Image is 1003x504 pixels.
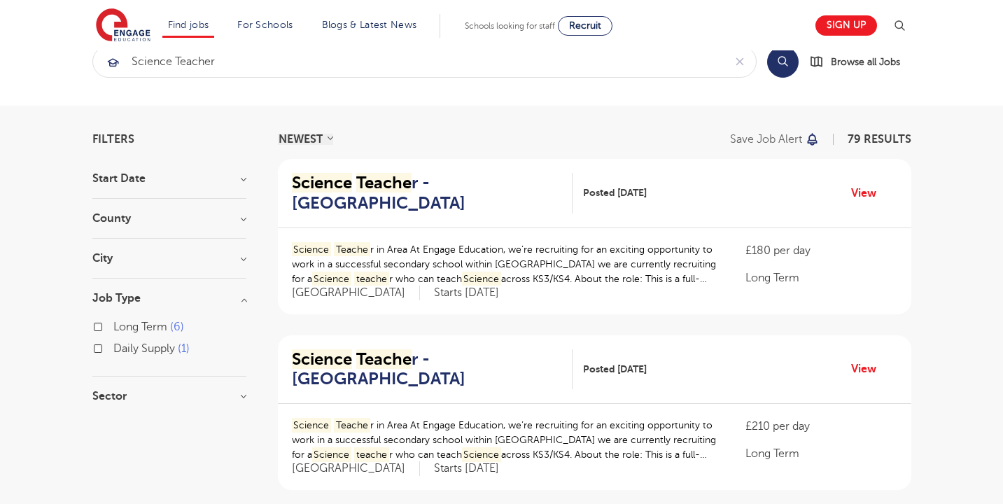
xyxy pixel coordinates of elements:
[465,21,555,31] span: Schools looking for staff
[851,360,887,378] a: View
[745,418,897,435] p: £210 per day
[93,46,724,77] input: Submit
[92,173,246,184] h3: Start Date
[292,349,561,390] h2: r - [GEOGRAPHIC_DATA]
[767,46,799,78] button: Search
[334,242,370,257] mark: Teache
[354,447,389,462] mark: teache
[434,461,499,476] p: Starts [DATE]
[92,45,757,78] div: Submit
[322,20,417,30] a: Blogs & Latest News
[113,321,167,333] span: Long Term
[113,321,122,330] input: Long Term 6
[583,362,647,377] span: Posted [DATE]
[434,286,499,300] p: Starts [DATE]
[831,54,900,70] span: Browse all Jobs
[292,242,718,286] p: r in Area At Engage Education, we’re recruiting for an exciting opportunity to work in a successf...
[92,253,246,264] h3: City
[92,134,134,145] span: Filters
[730,134,820,145] button: Save job alert
[730,134,802,145] p: Save job alert
[745,269,897,286] p: Long Term
[354,272,389,286] mark: teache
[292,418,332,433] mark: Science
[745,445,897,462] p: Long Term
[745,242,897,259] p: £180 per day
[312,272,352,286] mark: Science
[292,286,420,300] span: [GEOGRAPHIC_DATA]
[724,46,756,77] button: Clear
[815,15,877,36] a: Sign up
[583,185,647,200] span: Posted [DATE]
[312,447,352,462] mark: Science
[848,133,911,146] span: 79 RESULTS
[170,321,184,333] span: 6
[292,242,332,257] mark: Science
[92,293,246,304] h3: Job Type
[292,349,352,369] mark: Science
[292,349,573,390] a: Science Teacher - [GEOGRAPHIC_DATA]
[292,461,420,476] span: [GEOGRAPHIC_DATA]
[851,184,887,202] a: View
[92,213,246,224] h3: County
[334,418,370,433] mark: Teache
[558,16,612,36] a: Recruit
[356,349,412,369] mark: Teache
[810,54,911,70] a: Browse all Jobs
[113,342,175,355] span: Daily Supply
[292,173,573,213] a: Science Teacher - [GEOGRAPHIC_DATA]
[292,173,352,192] mark: Science
[237,20,293,30] a: For Schools
[92,391,246,402] h3: Sector
[96,8,150,43] img: Engage Education
[462,272,502,286] mark: Science
[113,342,122,351] input: Daily Supply 1
[292,173,561,213] h2: r - [GEOGRAPHIC_DATA]
[569,20,601,31] span: Recruit
[356,173,412,192] mark: Teache
[178,342,190,355] span: 1
[462,447,502,462] mark: Science
[168,20,209,30] a: Find jobs
[292,418,718,462] p: r in Area At Engage Education, we’re recruiting for an exciting opportunity to work in a successf...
